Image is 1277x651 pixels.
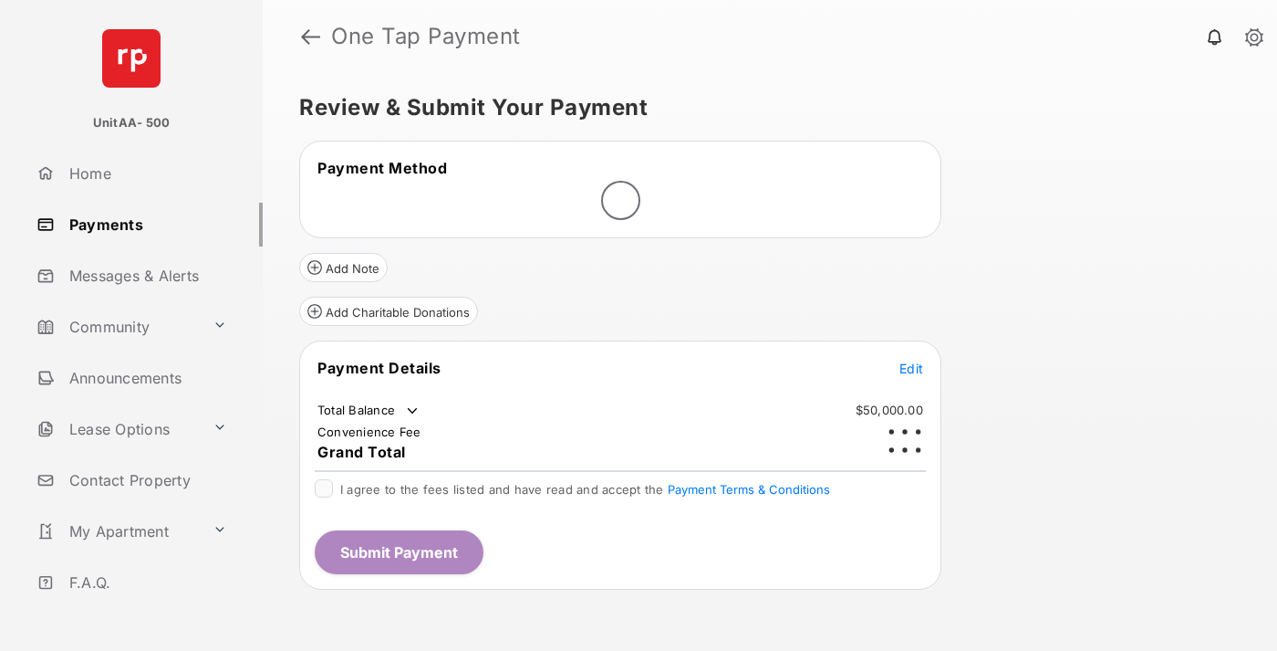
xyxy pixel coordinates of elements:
[331,26,521,47] strong: One Tap Payment
[855,402,924,418] td: $50,000.00
[317,424,422,440] td: Convenience Fee
[29,254,263,298] a: Messages & Alerts
[29,152,263,195] a: Home
[299,253,388,282] button: Add Note
[668,482,830,497] button: I agree to the fees listed and have read and accept the
[317,359,441,377] span: Payment Details
[299,97,1226,119] h5: Review & Submit Your Payment
[29,458,263,502] a: Contact Property
[29,509,205,553] a: My Apartment
[102,29,161,88] img: svg+xml;base64,PHN2ZyB4bWxucz0iaHR0cDovL3d3dy53My5vcmcvMjAwMC9zdmciIHdpZHRoPSI2NCIgaGVpZ2h0PSI2NC...
[29,561,263,604] a: F.A.Q.
[93,114,171,132] p: UnitAA- 500
[315,530,483,574] button: Submit Payment
[29,356,263,400] a: Announcements
[29,203,263,247] a: Payments
[899,361,923,376] span: Edit
[29,305,205,349] a: Community
[340,482,830,497] span: I agree to the fees listed and have read and accept the
[29,407,205,451] a: Lease Options
[899,359,923,377] button: Edit
[317,159,447,177] span: Payment Method
[299,297,478,326] button: Add Charitable Donations
[317,402,421,420] td: Total Balance
[317,443,406,461] span: Grand Total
